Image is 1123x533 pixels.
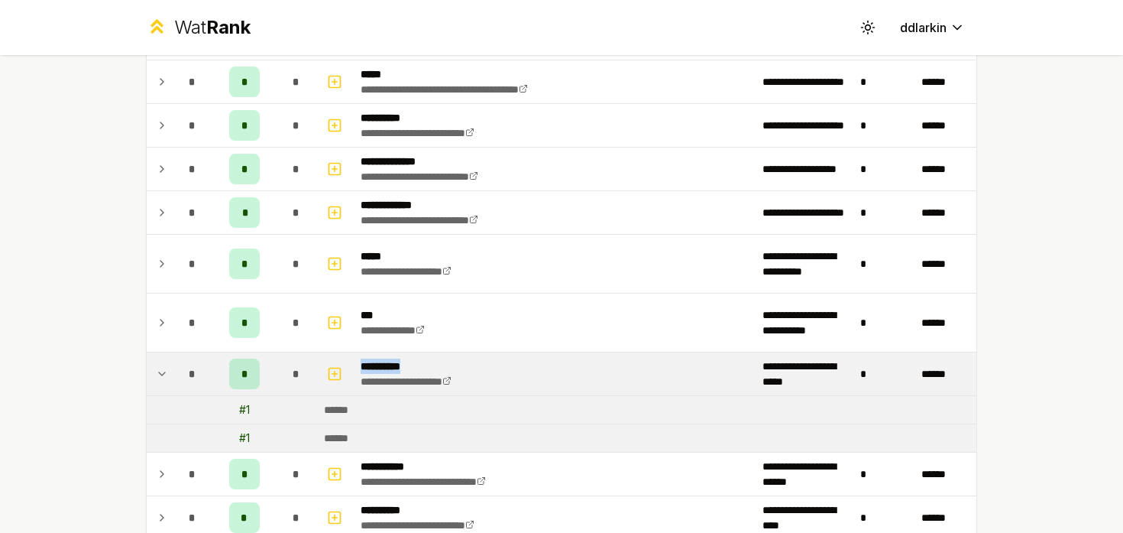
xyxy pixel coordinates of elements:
[239,431,250,446] div: # 1
[239,402,250,418] div: # 1
[174,15,251,40] div: Wat
[206,16,251,38] span: Rank
[888,14,977,41] button: ddlarkin
[900,18,947,37] span: ddlarkin
[146,15,251,40] a: WatRank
